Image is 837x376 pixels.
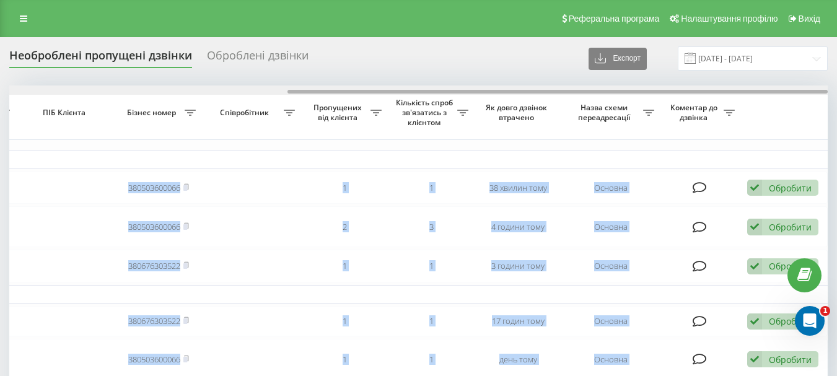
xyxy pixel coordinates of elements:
a: 380503600066 [128,182,180,193]
td: 3 години тому [475,250,561,282]
div: Обробити [769,182,812,194]
div: Обробити [769,315,812,327]
a: 380676303522 [128,315,180,326]
span: ПІБ Клієнта [27,108,105,118]
a: 380503600066 [128,221,180,232]
td: 17 годин тому [475,306,561,336]
td: 38 хвилин тому [475,172,561,204]
span: Реферальна програма [569,14,660,24]
div: Обробити [769,221,812,233]
td: 1 [388,250,475,282]
iframe: Intercom live chat [795,306,825,336]
span: Назва схеми переадресації [567,103,643,122]
td: 1 [301,250,388,282]
span: Налаштування профілю [681,14,778,24]
td: Основна [561,250,660,282]
span: Кількість спроб зв'язатись з клієнтом [394,98,457,127]
button: Експорт [589,48,647,70]
span: Коментар до дзвінка [667,103,724,122]
td: 1 [301,172,388,204]
span: Вихід [799,14,820,24]
td: Основна [561,172,660,204]
div: Необроблені пропущені дзвінки [9,49,192,68]
a: 380503600066 [128,354,180,365]
td: 2 [301,206,388,247]
a: 380676303522 [128,260,180,271]
span: Співробітник [208,108,284,118]
td: 3 [388,206,475,247]
td: Основна [561,306,660,336]
span: Бізнес номер [121,108,185,118]
td: 1 [388,172,475,204]
td: 1 [301,306,388,336]
span: Пропущених від клієнта [307,103,370,122]
td: 4 години тому [475,206,561,247]
div: Оброблені дзвінки [207,49,309,68]
div: Обробити [769,354,812,365]
td: 1 [388,306,475,336]
td: Основна [561,206,660,247]
span: 1 [820,306,830,316]
span: Як довго дзвінок втрачено [484,103,551,122]
div: Обробити [769,260,812,272]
